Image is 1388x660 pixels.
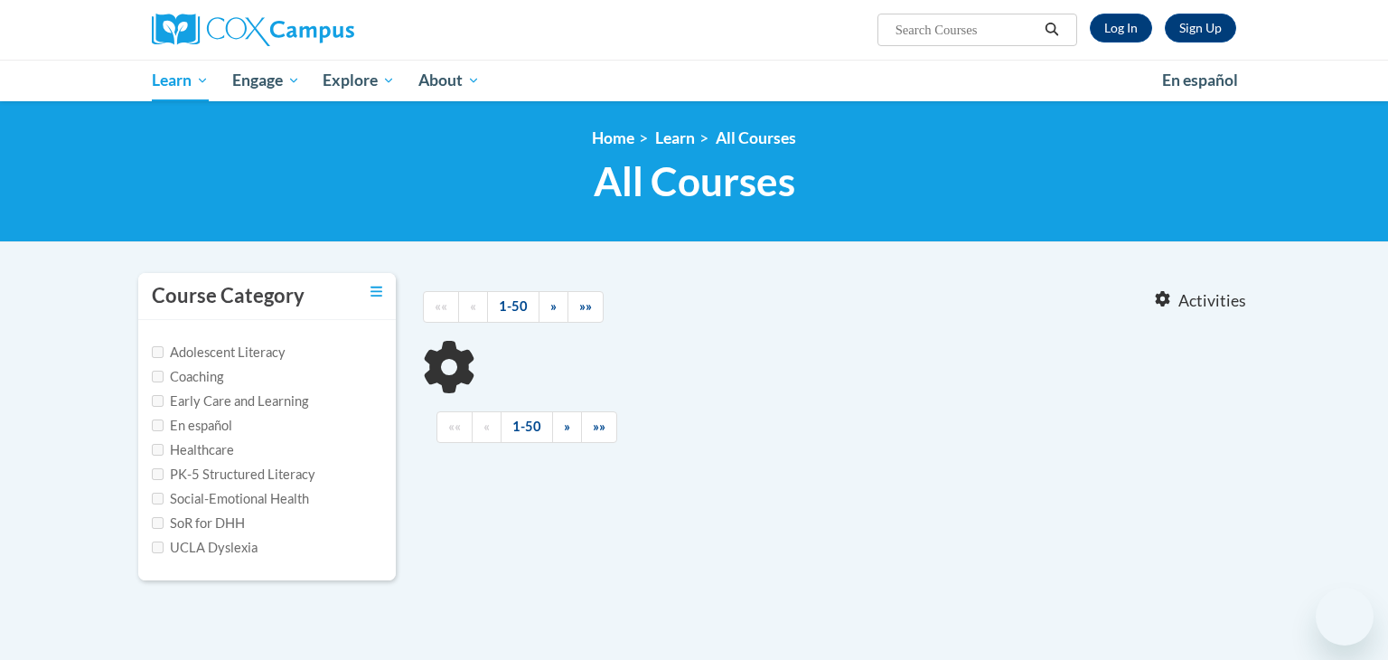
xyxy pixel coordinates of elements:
[1165,14,1236,42] a: Register
[423,291,459,323] a: Begining
[152,440,234,460] label: Healthcare
[483,419,490,434] span: «
[418,70,480,91] span: About
[581,411,617,443] a: End
[152,444,164,456] input: Checkbox for Options
[152,367,223,387] label: Coaching
[472,411,502,443] a: Previous
[152,517,164,529] input: Checkbox for Options
[152,542,164,553] input: Checkbox for Options
[152,14,354,46] img: Cox Campus
[125,60,1263,101] div: Main menu
[594,157,795,205] span: All Courses
[567,291,604,323] a: End
[579,298,592,314] span: »»
[564,419,570,434] span: »
[1316,588,1374,646] iframe: Button to launch messaging window
[592,128,634,147] a: Home
[152,493,164,504] input: Checkbox for Options
[470,298,476,314] span: «
[716,128,796,147] a: All Courses
[550,298,557,314] span: »
[152,416,232,436] label: En español
[655,128,695,147] a: Learn
[152,489,309,509] label: Social-Emotional Health
[435,298,447,314] span: ««
[1178,291,1246,311] span: Activities
[232,70,300,91] span: Engage
[220,60,312,101] a: Engage
[152,391,308,411] label: Early Care and Learning
[501,411,553,443] a: 1-50
[407,60,492,101] a: About
[539,291,568,323] a: Next
[1162,71,1238,90] span: En español
[152,420,164,431] input: Checkbox for Options
[152,465,315,485] label: PK-5 Structured Literacy
[152,514,245,533] label: SoR for DHH
[311,60,407,101] a: Explore
[448,419,461,434] span: ««
[1038,19,1065,41] button: Search
[152,14,495,46] a: Cox Campus
[152,346,164,358] input: Checkbox for Options
[152,538,258,558] label: UCLA Dyslexia
[152,468,164,480] input: Checkbox for Options
[370,282,382,302] a: Toggle collapse
[487,291,539,323] a: 1-50
[593,419,605,434] span: »»
[152,70,209,91] span: Learn
[152,343,286,363] label: Adolescent Literacy
[1150,61,1250,99] a: En español
[894,19,1038,41] input: Search Courses
[323,70,395,91] span: Explore
[552,411,582,443] a: Next
[458,291,488,323] a: Previous
[152,395,164,407] input: Checkbox for Options
[1090,14,1152,42] a: Log In
[436,411,473,443] a: Begining
[152,282,305,310] h3: Course Category
[140,60,220,101] a: Learn
[152,371,164,382] input: Checkbox for Options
